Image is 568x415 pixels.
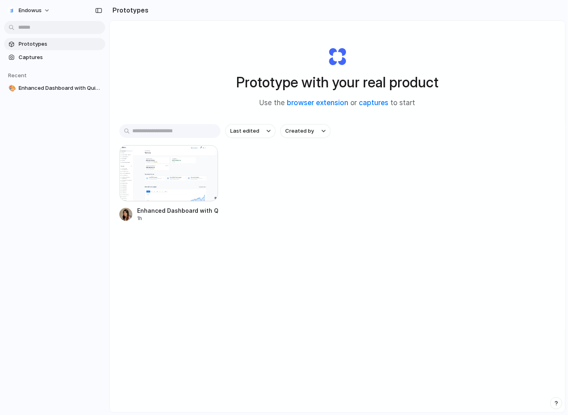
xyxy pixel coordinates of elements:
[119,145,218,222] a: Enhanced Dashboard with Quick ActionsEnhanced Dashboard with Quick Actions1h
[8,72,27,78] span: Recent
[225,124,276,138] button: Last edited
[19,53,102,61] span: Captures
[236,72,439,93] h1: Prototype with your real product
[4,38,105,50] a: Prototypes
[285,127,314,135] span: Created by
[8,84,14,93] div: 🎨
[280,124,331,138] button: Created by
[137,206,218,215] div: Enhanced Dashboard with Quick Actions
[230,127,259,135] span: Last edited
[4,82,105,94] a: 🎨Enhanced Dashboard with Quick Actions
[19,84,102,92] span: Enhanced Dashboard with Quick Actions
[19,6,42,15] span: Endowus
[359,99,389,107] a: captures
[260,98,415,108] span: Use the or to start
[4,4,54,17] button: Endowus
[7,84,15,92] button: 🎨
[137,215,218,222] div: 1h
[109,5,148,15] h2: Prototypes
[287,99,349,107] a: browser extension
[4,51,105,64] a: Captures
[19,40,102,48] span: Prototypes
